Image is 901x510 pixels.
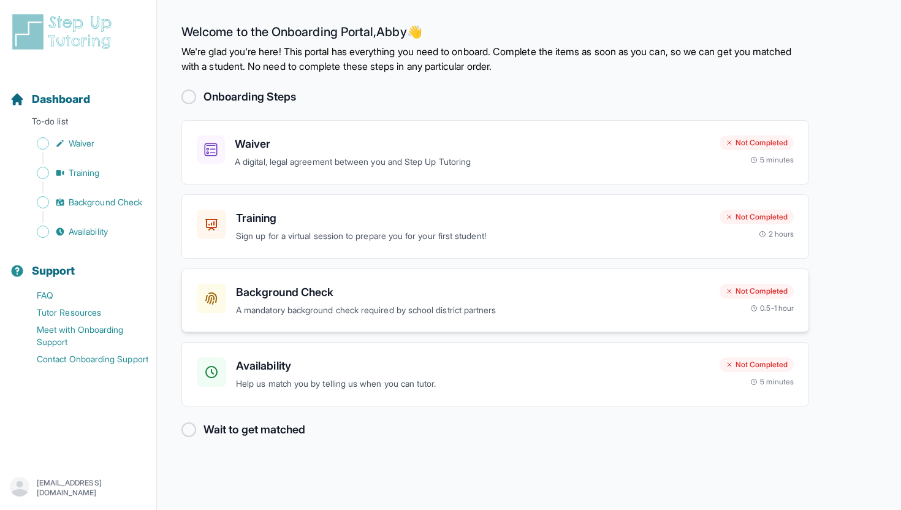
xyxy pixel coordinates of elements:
[5,243,151,284] button: Support
[720,357,794,372] div: Not Completed
[203,88,296,105] h2: Onboarding Steps
[10,12,119,51] img: logo
[181,342,809,406] a: AvailabilityHelp us match you by telling us when you can tutor.Not Completed5 minutes
[235,155,710,169] p: A digital, legal agreement between you and Step Up Tutoring
[235,135,710,153] h3: Waiver
[69,137,94,150] span: Waiver
[10,321,156,351] a: Meet with Onboarding Support
[10,304,156,321] a: Tutor Resources
[236,284,710,301] h3: Background Check
[750,377,794,387] div: 5 minutes
[750,303,794,313] div: 0.5-1 hour
[69,226,108,238] span: Availability
[236,229,710,243] p: Sign up for a virtual session to prepare you for your first student!
[181,44,809,74] p: We're glad you're here! This portal has everything you need to onboard. Complete the items as soo...
[5,115,151,132] p: To-do list
[236,303,710,318] p: A mandatory background check required by school district partners
[10,223,156,240] a: Availability
[203,421,305,438] h2: Wait to get matched
[37,478,146,498] p: [EMAIL_ADDRESS][DOMAIN_NAME]
[69,167,100,179] span: Training
[10,477,146,499] button: [EMAIL_ADDRESS][DOMAIN_NAME]
[181,194,809,259] a: TrainingSign up for a virtual session to prepare you for your first student!Not Completed2 hours
[10,164,156,181] a: Training
[720,210,794,224] div: Not Completed
[181,268,809,333] a: Background CheckA mandatory background check required by school district partnersNot Completed0.5...
[236,357,710,375] h3: Availability
[10,91,90,108] a: Dashboard
[236,377,710,391] p: Help us match you by telling us when you can tutor.
[32,262,75,280] span: Support
[720,135,794,150] div: Not Completed
[181,120,809,185] a: WaiverA digital, legal agreement between you and Step Up TutoringNot Completed5 minutes
[720,284,794,299] div: Not Completed
[759,229,794,239] div: 2 hours
[10,351,156,368] a: Contact Onboarding Support
[5,71,151,113] button: Dashboard
[10,135,156,152] a: Waiver
[69,196,142,208] span: Background Check
[750,155,794,165] div: 5 minutes
[181,25,809,44] h2: Welcome to the Onboarding Portal, Abby 👋
[10,287,156,304] a: FAQ
[32,91,90,108] span: Dashboard
[10,194,156,211] a: Background Check
[236,210,710,227] h3: Training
